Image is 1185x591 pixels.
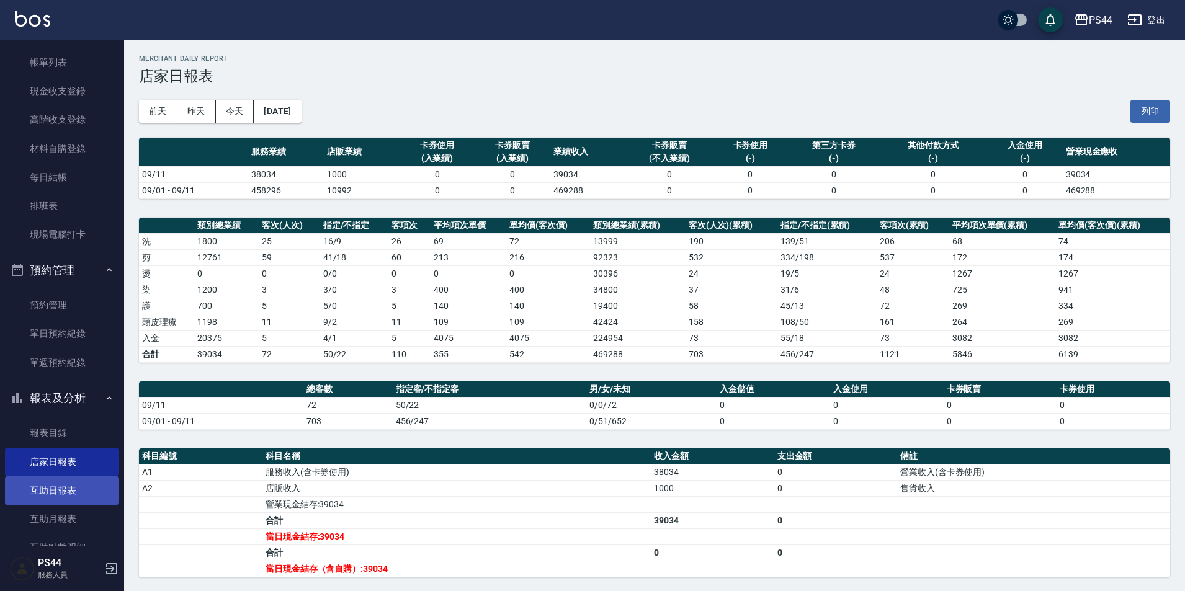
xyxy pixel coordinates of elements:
td: 172 [949,249,1056,265]
th: 收入金額 [651,448,774,464]
td: 39034 [550,166,626,182]
td: 5846 [949,346,1056,362]
td: 0/0/72 [586,397,717,413]
td: 13999 [590,233,685,249]
th: 備註 [897,448,1170,464]
td: 1200 [194,282,259,298]
td: 34800 [590,282,685,298]
td: 0 [713,166,789,182]
td: 0 [400,166,475,182]
td: 0 [626,166,713,182]
th: 服務業績 [248,138,324,167]
td: 0 [944,413,1057,429]
td: 92323 [590,249,685,265]
button: 前天 [139,100,177,123]
button: 登出 [1122,9,1170,32]
td: 703 [686,346,777,362]
div: 卡券使用 [403,139,472,152]
td: 09/11 [139,166,248,182]
td: 09/11 [139,397,303,413]
td: 0 [717,397,830,413]
th: 指定客/不指定客 [393,381,587,398]
td: 941 [1055,282,1170,298]
td: A1 [139,464,262,480]
img: Person [10,556,35,581]
td: 26 [388,233,431,249]
p: 服務人員 [38,569,101,580]
th: 指定/不指定(累積) [777,218,877,234]
th: 店販業績 [324,138,400,167]
td: 入金 [139,330,194,346]
td: 30396 [590,265,685,282]
td: 110 [388,346,431,362]
td: 11 [259,314,320,330]
div: 入金使用 [990,139,1060,152]
td: 5 [388,298,431,314]
td: 售貨收入 [897,480,1170,496]
td: 68 [949,233,1056,249]
td: 213 [431,249,506,265]
a: 帳單列表 [5,48,119,77]
td: 469288 [1063,182,1170,198]
td: 1267 [949,265,1056,282]
td: 3082 [949,330,1056,346]
a: 高階收支登錄 [5,105,119,134]
a: 互助日報表 [5,476,119,505]
td: 58 [686,298,777,314]
td: 108 / 50 [777,314,877,330]
table: a dense table [139,218,1170,363]
button: PS44 [1069,7,1117,33]
td: 469288 [590,346,685,362]
td: 73 [686,330,777,346]
div: (入業績) [478,152,547,165]
td: 20375 [194,330,259,346]
td: 0 [788,166,879,182]
td: 0 / 0 [320,265,389,282]
td: 48 [877,282,949,298]
div: PS44 [1089,12,1112,28]
td: 0 [626,182,713,198]
button: save [1038,7,1063,32]
td: 燙 [139,265,194,282]
td: 店販收入 [262,480,651,496]
td: 59 [259,249,320,265]
td: 0 [1057,413,1170,429]
th: 平均項次單價(累積) [949,218,1056,234]
div: 第三方卡券 [791,139,876,152]
a: 單日預約紀錄 [5,319,119,348]
td: 190 [686,233,777,249]
td: 0 [880,166,987,182]
td: 400 [506,282,590,298]
th: 科目名稱 [262,448,651,464]
a: 每日結帳 [5,163,119,192]
td: 0 [388,265,431,282]
td: 31 / 6 [777,282,877,298]
td: 0 [944,397,1057,413]
img: Logo [15,11,50,27]
td: 109 [506,314,590,330]
td: 139 / 51 [777,233,877,249]
td: 3 [388,282,431,298]
td: 140 [506,298,590,314]
div: (入業績) [403,152,472,165]
a: 單週預約紀錄 [5,349,119,377]
td: 456/247 [393,413,587,429]
td: 72 [259,346,320,362]
td: 剪 [139,249,194,265]
td: 9 / 2 [320,314,389,330]
td: 355 [431,346,506,362]
td: 38034 [248,166,324,182]
td: 224954 [590,330,685,346]
td: 5 [259,298,320,314]
td: 0 [830,413,944,429]
td: 24 [686,265,777,282]
td: 55 / 18 [777,330,877,346]
td: 140 [431,298,506,314]
td: 0 [830,397,944,413]
a: 店家日報表 [5,448,119,476]
td: 38034 [651,464,774,480]
td: 269 [949,298,1056,314]
th: 類別總業績 [194,218,259,234]
td: 0 [259,265,320,282]
td: 0 [400,182,475,198]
